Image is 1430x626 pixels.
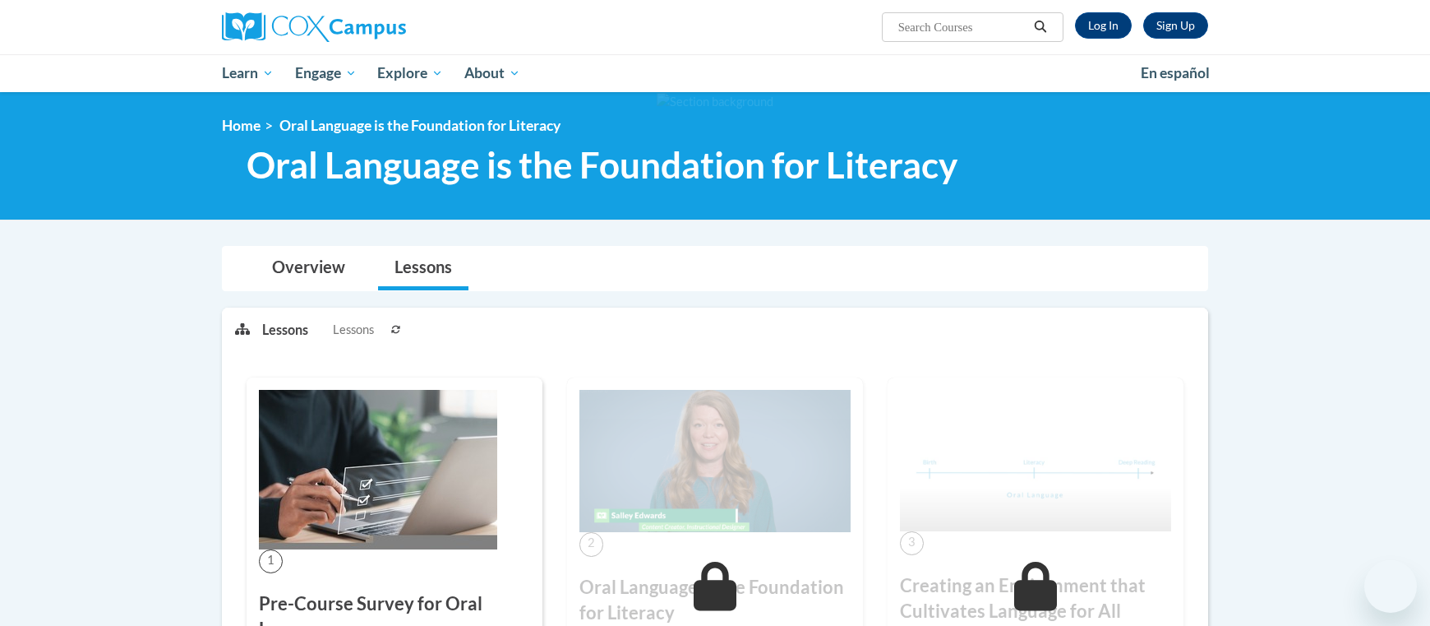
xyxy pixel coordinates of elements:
[900,390,1171,531] img: Course Image
[579,390,851,533] img: Course Image
[259,390,497,549] img: Course Image
[256,247,362,290] a: Overview
[1028,17,1053,37] button: Search
[1364,560,1417,613] iframe: Button to launch messaging window
[197,54,1233,92] div: Main menu
[897,17,1028,37] input: Search Courses
[259,549,283,573] span: 1
[211,54,284,92] a: Learn
[1075,12,1132,39] a: Log In
[579,532,603,556] span: 2
[222,12,534,42] a: Cox Campus
[222,63,274,83] span: Learn
[279,117,560,134] span: Oral Language is the Foundation for Literacy
[579,575,851,626] h3: Oral Language is the Foundation for Literacy
[247,143,957,187] span: Oral Language is the Foundation for Literacy
[1130,56,1220,90] a: En español
[295,63,357,83] span: Engage
[333,321,374,339] span: Lessons
[454,54,531,92] a: About
[222,117,261,134] a: Home
[900,531,924,555] span: 3
[1141,64,1210,81] span: En español
[378,247,468,290] a: Lessons
[367,54,454,92] a: Explore
[222,12,406,42] img: Cox Campus
[284,54,367,92] a: Engage
[262,321,308,339] p: Lessons
[657,93,773,111] img: Section background
[1143,12,1208,39] a: Register
[464,63,520,83] span: About
[377,63,443,83] span: Explore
